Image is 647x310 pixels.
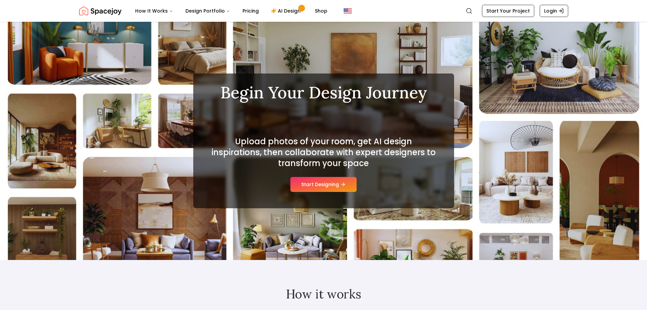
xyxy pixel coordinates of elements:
img: Spacejoy Logo [79,4,122,18]
a: Start Your Project [482,5,534,17]
img: United States [344,7,352,15]
nav: Main [130,4,333,18]
a: Login [540,5,568,17]
button: Start Designing [290,177,357,192]
button: Design Portfolio [180,4,236,18]
a: Shop [309,4,333,18]
h2: How it works [117,287,530,301]
h2: Upload photos of your room, get AI design inspirations, then collaborate with expert designers to... [210,136,438,169]
button: How It Works [130,4,179,18]
h1: Begin Your Design Journey [210,84,438,101]
a: Pricing [237,4,264,18]
a: Spacejoy [79,4,122,18]
a: AI Design [266,4,308,18]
